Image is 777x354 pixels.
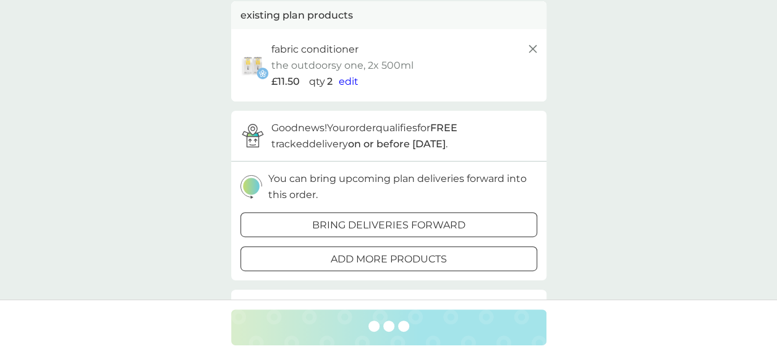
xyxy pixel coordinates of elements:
[240,7,353,24] p: existing plan products
[348,138,446,150] strong: on or before [DATE]
[240,212,537,237] button: bring deliveries forward
[271,41,359,58] p: fabric conditioner
[339,74,359,90] button: edit
[271,58,414,74] p: the outdoorsy one, 2x 500ml
[240,246,537,271] button: add more products
[309,74,325,90] p: qty
[271,74,300,90] span: £11.50
[430,122,457,134] strong: FREE
[312,217,465,233] p: bring deliveries forward
[240,175,262,198] img: delivery-schedule.svg
[331,251,447,267] p: add more products
[271,120,537,152] p: Good news! Your order qualifies for tracked delivery .
[339,76,359,87] span: edit
[271,299,537,330] p: we to The Hygiene Bank charity with every laundry or dishwash FREE trial.
[268,171,537,202] p: You can bring upcoming plan deliveries forward into this order.
[327,74,333,90] p: 2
